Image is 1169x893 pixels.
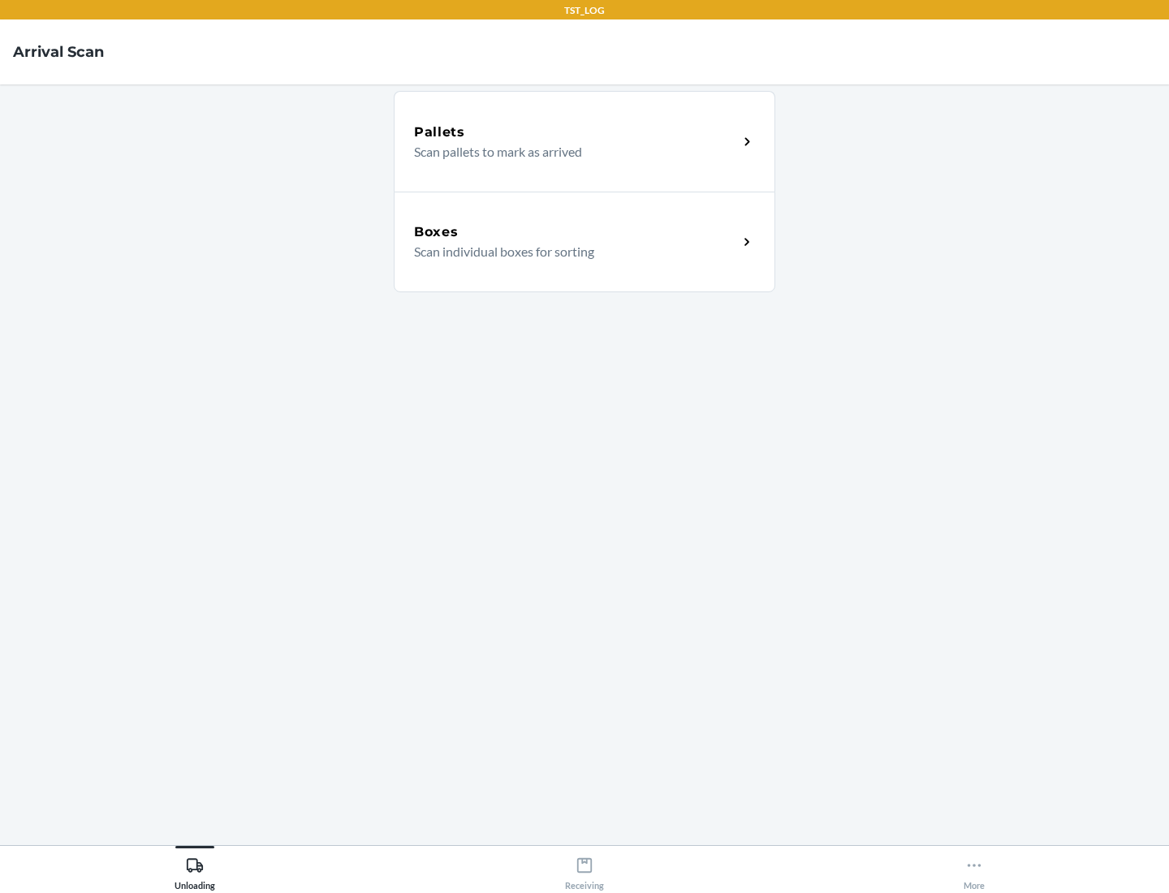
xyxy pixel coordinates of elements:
[414,242,725,261] p: Scan individual boxes for sorting
[13,41,104,63] h4: Arrival Scan
[414,123,465,142] h5: Pallets
[394,192,775,292] a: BoxesScan individual boxes for sorting
[565,850,604,891] div: Receiving
[175,850,215,891] div: Unloading
[390,846,779,891] button: Receiving
[964,850,985,891] div: More
[564,3,605,18] p: TST_LOG
[414,222,459,242] h5: Boxes
[394,91,775,192] a: PalletsScan pallets to mark as arrived
[414,142,725,162] p: Scan pallets to mark as arrived
[779,846,1169,891] button: More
